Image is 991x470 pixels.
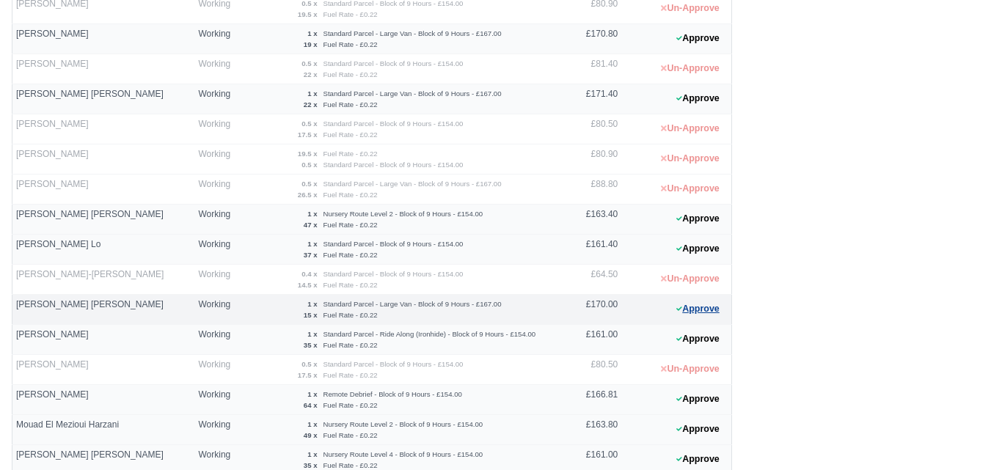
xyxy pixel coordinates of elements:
td: [PERSON_NAME] [12,54,195,84]
small: Fuel Rate - £0.22 [323,371,378,379]
td: £163.80 [555,415,621,445]
strong: 0.4 x [301,270,317,278]
small: Fuel Rate - £0.22 [323,150,378,158]
td: Working [194,325,241,355]
strong: 1 x [307,420,317,428]
strong: 14.5 x [298,281,318,289]
small: Fuel Rate - £0.22 [323,131,378,139]
strong: 15 x [304,311,318,319]
small: Standard Parcel - Block of 9 Hours - £154.00 [323,120,464,128]
button: Un-Approve [653,268,727,290]
td: [PERSON_NAME] [12,24,195,54]
small: Standard Parcel - Large Van - Block of 9 Hours - £167.00 [323,300,502,308]
strong: 22 x [304,70,318,78]
td: £64.50 [555,265,621,295]
small: Fuel Rate - £0.22 [323,221,378,229]
td: Working [194,24,241,54]
button: Approve [668,28,728,49]
button: Approve [668,419,728,440]
small: Fuel Rate - £0.22 [323,311,378,319]
td: Working [194,205,241,235]
small: Nursery Route Level 4 - Block of 9 Hours - £154.00 [323,450,483,458]
button: Approve [668,208,728,230]
strong: 47 x [304,221,318,229]
strong: 1 x [307,450,317,458]
small: Fuel Rate - £0.22 [323,431,378,439]
td: [PERSON_NAME] Lo [12,235,195,265]
strong: 37 x [304,251,318,259]
button: Un-Approve [653,58,727,79]
small: Standard Parcel - Large Van - Block of 9 Hours - £167.00 [323,89,502,98]
td: Working [194,355,241,385]
strong: 0.5 x [301,120,317,128]
small: Standard Parcel - Large Van - Block of 9 Hours - £167.00 [323,180,502,188]
strong: 1 x [307,210,317,218]
td: £166.81 [555,385,621,415]
small: Fuel Rate - £0.22 [323,281,378,289]
small: Fuel Rate - £0.22 [323,70,378,78]
strong: 0.5 x [301,161,317,169]
small: Remote Debrief - Block of 9 Hours - £154.00 [323,390,462,398]
strong: 1 x [307,240,317,248]
div: Chat Widget [918,400,991,470]
td: £170.00 [555,295,621,325]
td: Working [194,235,241,265]
strong: 35 x [304,461,318,469]
strong: 22 x [304,100,318,109]
strong: 26.5 x [298,191,318,199]
button: Approve [668,298,728,320]
small: Fuel Rate - £0.22 [323,10,378,18]
button: Un-Approve [653,118,727,139]
td: [PERSON_NAME] [12,114,195,144]
td: £80.90 [555,144,621,175]
strong: 19.5 x [298,10,318,18]
td: Working [194,84,241,114]
strong: 1 x [307,29,317,37]
td: Working [194,385,241,415]
td: [PERSON_NAME] [12,385,195,415]
strong: 1 x [307,300,317,308]
small: Nursery Route Level 2 - Block of 9 Hours - £154.00 [323,210,483,218]
small: Nursery Route Level 2 - Block of 9 Hours - £154.00 [323,420,483,428]
td: £161.40 [555,235,621,265]
button: Approve [668,238,728,260]
small: Standard Parcel - Ride Along (Ironhide) - Block of 9 Hours - £154.00 [323,330,536,338]
strong: 0.5 x [301,180,317,188]
td: £81.40 [555,54,621,84]
td: Working [194,415,241,445]
strong: 0.5 x [301,59,317,67]
td: £170.80 [555,24,621,54]
button: Approve [668,389,728,410]
td: [PERSON_NAME] [12,175,195,205]
small: Standard Parcel - Block of 9 Hours - £154.00 [323,360,464,368]
td: Working [194,265,241,295]
small: Fuel Rate - £0.22 [323,461,378,469]
td: £161.00 [555,325,621,355]
button: Un-Approve [653,178,727,199]
small: Fuel Rate - £0.22 [323,401,378,409]
button: Approve [668,328,728,350]
td: £163.40 [555,205,621,235]
strong: 49 x [304,431,318,439]
strong: 17.5 x [298,371,318,379]
td: £80.50 [555,114,621,144]
strong: 1 x [307,330,317,338]
strong: 19.5 x [298,150,318,158]
small: Fuel Rate - £0.22 [323,251,378,259]
strong: 19 x [304,40,318,48]
button: Approve [668,449,728,470]
td: [PERSON_NAME] [12,325,195,355]
small: Fuel Rate - £0.22 [323,100,378,109]
small: Fuel Rate - £0.22 [323,191,378,199]
small: Standard Parcel - Block of 9 Hours - £154.00 [323,270,464,278]
small: Standard Parcel - Block of 9 Hours - £154.00 [323,161,464,169]
strong: 1 x [307,89,317,98]
td: [PERSON_NAME] [PERSON_NAME] [12,295,195,325]
button: Approve [668,88,728,109]
td: £80.50 [555,355,621,385]
td: £171.40 [555,84,621,114]
small: Standard Parcel - Block of 9 Hours - £154.00 [323,59,464,67]
strong: 64 x [304,401,318,409]
strong: 0.5 x [301,360,317,368]
td: [PERSON_NAME] [12,355,195,385]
